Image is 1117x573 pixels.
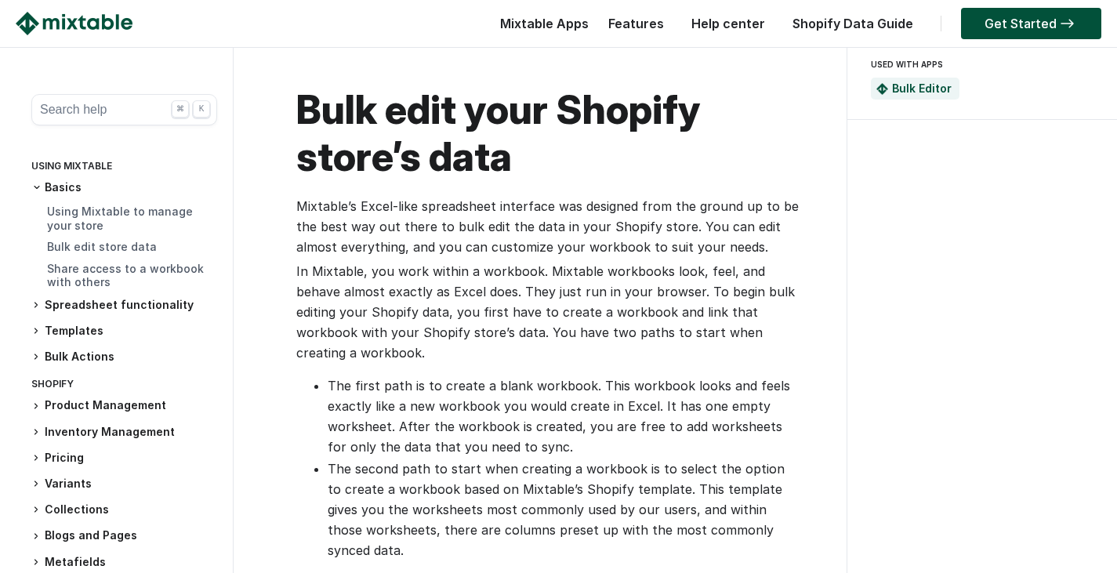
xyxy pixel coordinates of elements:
div: Shopify [31,375,217,397]
img: Mixtable Spreadsheet Bulk Editor App [876,83,888,95]
h3: Basics [31,180,217,195]
h3: Variants [31,476,217,492]
button: Search help ⌘ K [31,94,217,125]
a: Share access to a workbook with others [47,262,204,289]
div: K [193,100,210,118]
div: ⌘ [172,100,189,118]
h3: Metafields [31,554,217,571]
a: Bulk Editor [892,82,952,95]
div: Using Mixtable [31,157,217,180]
h3: Inventory Management [31,424,217,441]
h1: Bulk edit your Shopify store’s data [296,86,800,180]
h3: Product Management [31,397,217,414]
h3: Spreadsheet functionality [31,297,217,314]
h3: Pricing [31,450,217,466]
img: arrow-right.svg [1057,19,1078,28]
a: Using Mixtable to manage your store [47,205,193,232]
h3: Templates [31,323,217,339]
p: Mixtable’s Excel-like spreadsheet interface was designed from the ground up to be the best way ou... [296,196,800,257]
a: Features [600,16,672,31]
a: Shopify Data Guide [785,16,921,31]
a: Bulk edit store data [47,240,157,253]
div: Mixtable Apps [492,12,589,43]
a: Get Started [961,8,1101,39]
h3: Bulk Actions [31,349,217,365]
li: The first path is to create a blank workbook. This workbook looks and feels exactly like a new wo... [328,375,800,457]
div: USED WITH APPS [871,55,1087,74]
li: The second path to start when creating a workbook is to select the option to create a workbook ba... [328,459,800,560]
h3: Collections [31,502,217,518]
p: In Mixtable, you work within a workbook. Mixtable workbooks look, feel, and behave almost exactly... [296,261,800,363]
a: Help center [684,16,773,31]
h3: Blogs and Pages [31,528,217,544]
img: Mixtable logo [16,12,132,35]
